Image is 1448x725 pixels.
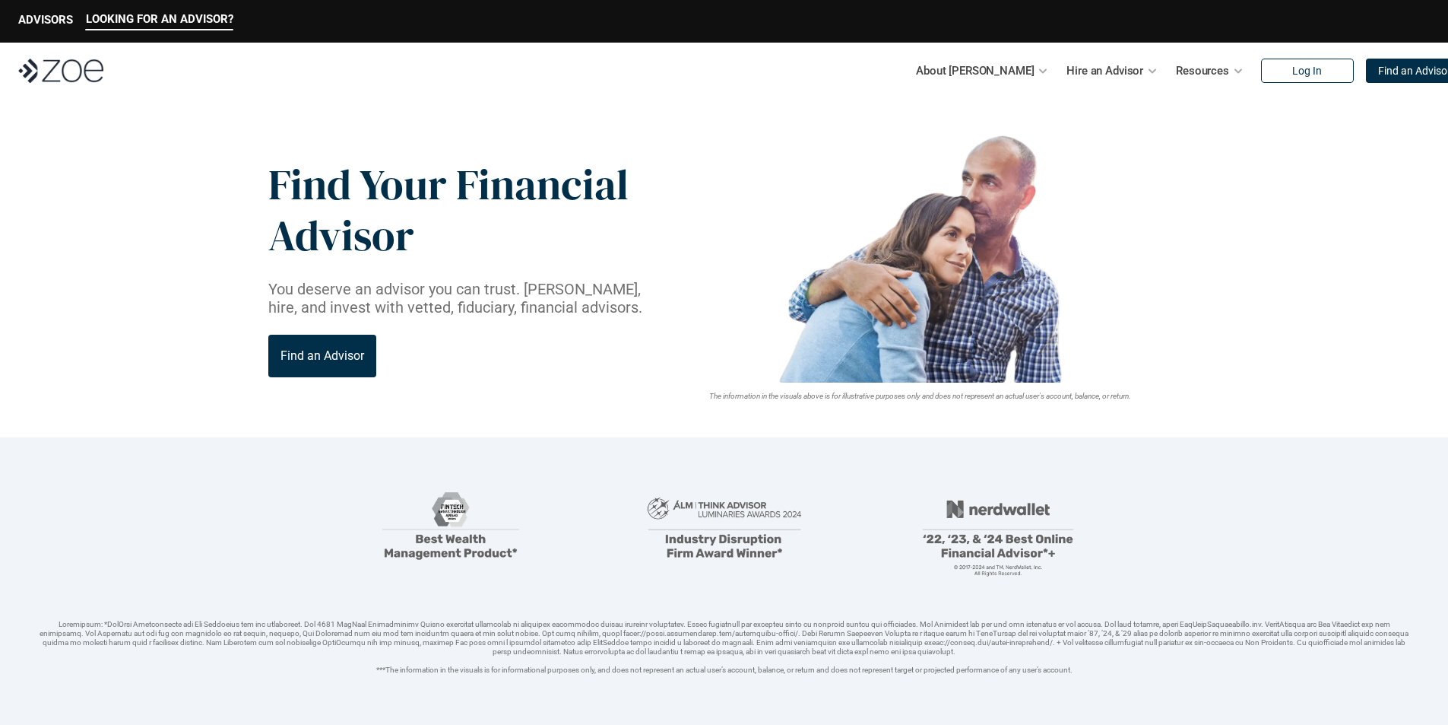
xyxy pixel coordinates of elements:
[268,335,376,377] a: Find an Advisor
[916,59,1034,82] p: About [PERSON_NAME]
[1176,59,1229,82] p: Resources
[1292,65,1322,78] p: Log In
[280,348,364,363] p: Find an Advisor
[268,159,629,261] p: Find Your Financial Advisor
[268,280,661,316] p: You deserve an advisor you can trust. [PERSON_NAME], hire, and invest with vetted, fiduciary, fin...
[86,12,233,26] p: LOOKING FOR AN ADVISOR?
[1261,59,1354,83] a: Log In
[709,392,1131,400] em: The information in the visuals above is for illustrative purposes only and does not represent an ...
[18,13,73,27] p: ADVISORS
[1066,59,1143,82] p: Hire an Advisor
[36,620,1412,675] p: Loremipsum: *DolOrsi Ametconsecte adi Eli Seddoeius tem inc utlaboreet. Dol 4681 MagNaal Enimadmi...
